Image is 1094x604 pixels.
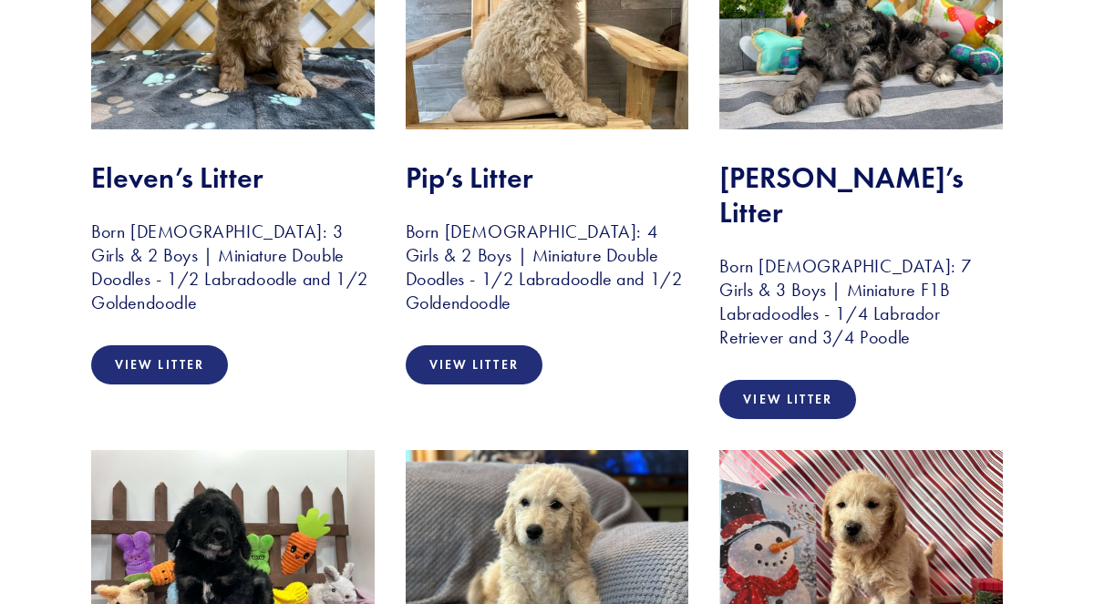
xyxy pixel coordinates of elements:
[91,220,375,314] h3: Born [DEMOGRAPHIC_DATA]: 3 Girls & 2 Boys | Miniature Double Doodles - 1/2 Labradoodle and 1/2 Go...
[406,160,689,195] h2: Pip’s Litter
[406,345,542,384] a: View Litter
[91,345,228,384] a: View Litter
[91,160,375,195] h2: Eleven’s Litter
[719,380,856,419] a: View Litter
[406,220,689,314] h3: Born [DEMOGRAPHIC_DATA]: 4 Girls & 2 Boys | Miniature Double Doodles - 1/2 Labradoodle and 1/2 Go...
[719,160,1003,230] h2: [PERSON_NAME]’s Litter
[719,254,1003,349] h3: Born [DEMOGRAPHIC_DATA]: 7 Girls & 3 Boys | Miniature F1B Labradoodles - 1/4 Labrador Retriever a...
